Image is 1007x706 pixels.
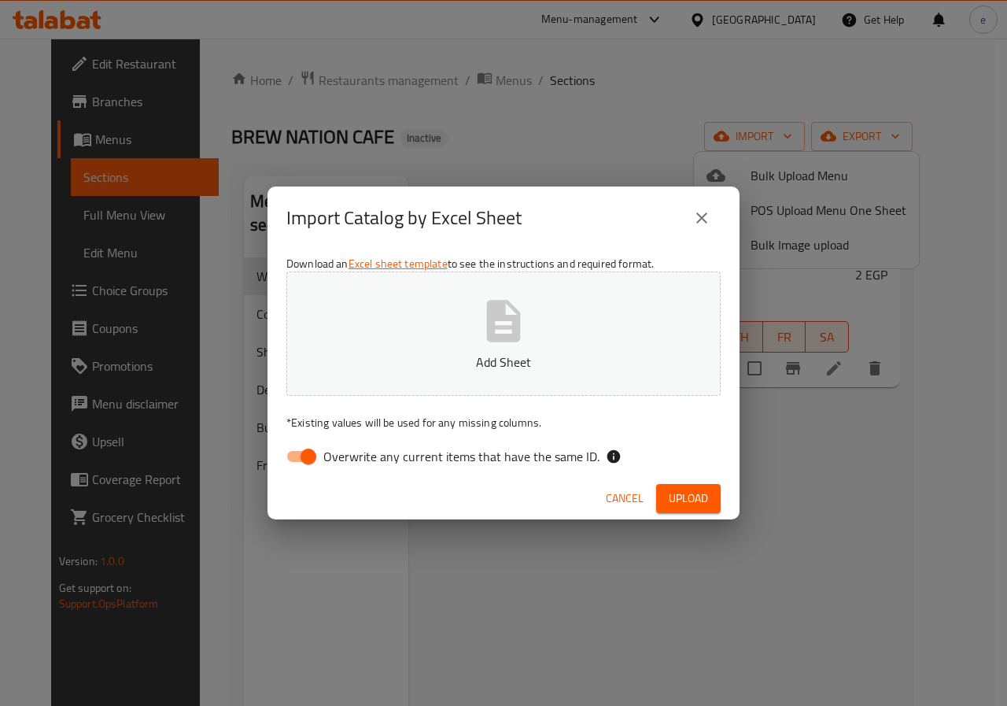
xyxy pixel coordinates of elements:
[286,415,721,431] p: Existing values will be used for any missing columns.
[323,447,599,466] span: Overwrite any current items that have the same ID.
[683,199,721,237] button: close
[349,253,448,274] a: Excel sheet template
[669,489,708,508] span: Upload
[286,205,522,231] h2: Import Catalog by Excel Sheet
[599,484,650,513] button: Cancel
[606,489,644,508] span: Cancel
[656,484,721,513] button: Upload
[267,250,740,478] div: Download an to see the instructions and required format.
[286,272,721,396] button: Add Sheet
[311,353,696,371] p: Add Sheet
[606,449,622,464] svg: If the overwrite option isn't selected, then the items that match an existing ID will be ignored ...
